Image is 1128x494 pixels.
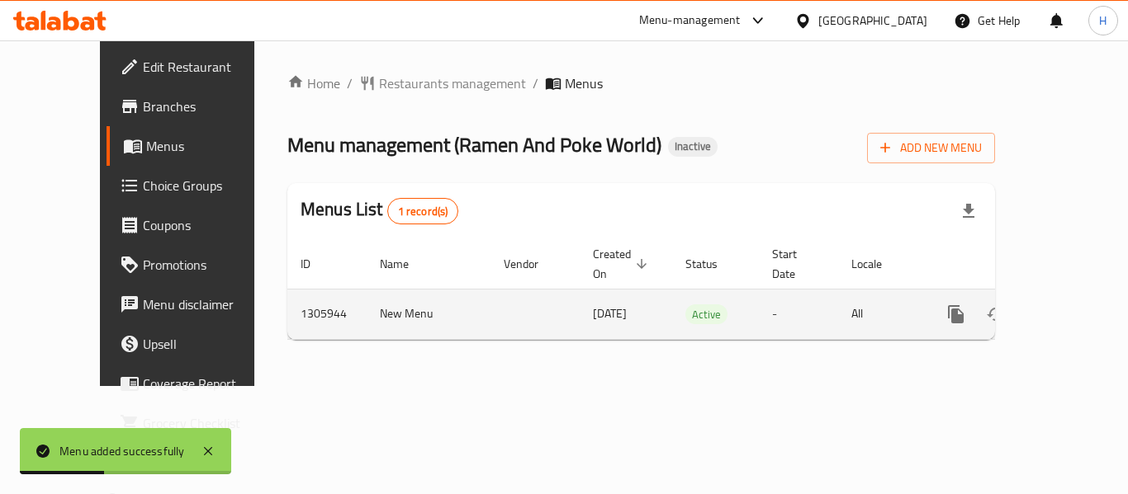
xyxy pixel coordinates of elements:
span: Vendor [504,254,560,274]
li: / [533,73,538,93]
div: Menu added successfully [59,442,185,460]
span: Choice Groups [143,176,275,195]
span: 1 record(s) [388,204,458,219]
a: Choice Groups [107,166,288,205]
span: Restaurants management [379,73,526,93]
div: [GEOGRAPHIC_DATA] [818,12,927,30]
div: Inactive [668,137,718,157]
span: Coupons [143,215,275,235]
span: Locale [851,254,903,274]
a: Restaurants management [359,73,526,93]
span: [DATE] [593,303,627,324]
span: Start Date [772,244,818,284]
span: Grocery Checklist [143,413,275,433]
a: Menu disclaimer [107,285,288,324]
span: Coverage Report [143,374,275,393]
nav: breadcrumb [287,73,995,93]
span: Status [685,254,739,274]
span: Edit Restaurant [143,57,275,77]
span: Promotions [143,255,275,275]
button: Add New Menu [867,133,995,163]
span: Active [685,305,728,324]
td: New Menu [367,289,491,339]
a: Branches [107,87,288,126]
table: enhanced table [287,239,1108,340]
a: Promotions [107,245,288,285]
span: Menus [565,73,603,93]
button: Change Status [976,294,1016,334]
a: Coverage Report [107,364,288,403]
th: Actions [923,239,1108,289]
a: Grocery Checklist [107,403,288,443]
span: ID [301,254,332,274]
span: Name [380,254,430,274]
a: Menus [107,126,288,166]
td: All [838,289,923,339]
div: Total records count [387,198,459,224]
h2: Menus List [301,197,458,224]
a: Coupons [107,205,288,245]
li: / [347,73,353,93]
span: Menu disclaimer [143,294,275,314]
div: Export file [949,191,988,231]
span: Menu management ( Ramen And Poke World ) [287,126,661,163]
span: Menus [146,136,275,156]
a: Upsell [107,324,288,364]
a: Home [287,73,340,93]
span: Inactive [668,139,718,153]
span: Upsell [143,334,275,354]
td: 1305944 [287,289,367,339]
div: Menu-management [639,11,741,31]
a: Edit Restaurant [107,47,288,87]
span: H [1099,12,1107,30]
span: Branches [143,96,275,116]
button: more [936,294,976,334]
td: - [759,289,838,339]
span: Add New Menu [880,138,982,158]
span: Created On [593,244,652,284]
